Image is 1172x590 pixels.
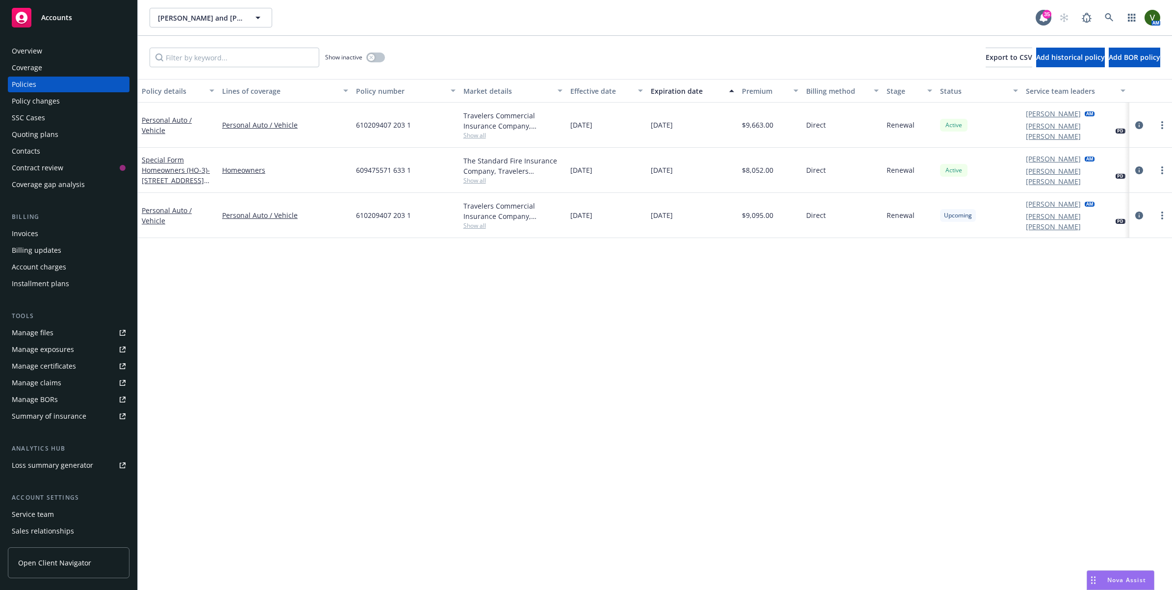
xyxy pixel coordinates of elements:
[8,242,129,258] a: Billing updates
[1107,576,1146,584] span: Nova Assist
[986,48,1032,67] button: Export to CSV
[570,210,592,220] span: [DATE]
[742,86,788,96] div: Premium
[570,86,632,96] div: Effective date
[12,242,61,258] div: Billing updates
[222,210,348,220] a: Personal Auto / Vehicle
[883,79,936,103] button: Stage
[651,165,673,175] span: [DATE]
[806,165,826,175] span: Direct
[1099,8,1119,27] a: Search
[1026,211,1112,232] a: [PERSON_NAME] [PERSON_NAME]
[1156,164,1168,176] a: more
[1026,166,1112,187] a: [PERSON_NAME] [PERSON_NAME]
[12,143,40,159] div: Contacts
[12,226,38,241] div: Invoices
[12,375,61,391] div: Manage claims
[940,86,1007,96] div: Status
[8,325,129,341] a: Manage files
[8,143,129,159] a: Contacts
[218,79,352,103] button: Lines of coverage
[12,127,58,142] div: Quoting plans
[12,177,85,192] div: Coverage gap analysis
[325,53,362,61] span: Show inactive
[352,79,459,103] button: Policy number
[8,77,129,92] a: Policies
[8,127,129,142] a: Quoting plans
[150,48,319,67] input: Filter by keyword...
[41,14,72,22] span: Accounts
[8,342,129,357] a: Manage exposures
[8,392,129,407] a: Manage BORs
[222,165,348,175] a: Homeowners
[1026,199,1081,209] a: [PERSON_NAME]
[463,131,563,139] span: Show all
[12,276,69,292] div: Installment plans
[463,86,552,96] div: Market details
[944,121,964,130] span: Active
[1133,164,1145,176] a: circleInformation
[8,4,129,31] a: Accounts
[1036,48,1105,67] button: Add historical policy
[12,457,93,473] div: Loss summary generator
[8,408,129,424] a: Summary of insurance
[1156,119,1168,131] a: more
[463,156,563,176] div: The Standard Fire Insurance Company, Travelers Insurance
[8,259,129,275] a: Account charges
[1077,8,1096,27] a: Report a Bug
[8,177,129,192] a: Coverage gap analysis
[356,165,411,175] span: 609475571 633 1
[8,110,129,126] a: SSC Cases
[1145,10,1160,26] img: photo
[142,206,192,225] a: Personal Auto / Vehicle
[8,507,129,522] a: Service team
[12,93,60,109] div: Policy changes
[8,43,129,59] a: Overview
[222,120,348,130] a: Personal Auto / Vehicle
[8,160,129,176] a: Contract review
[1043,10,1051,19] div: 35
[1026,108,1081,119] a: [PERSON_NAME]
[1133,210,1145,221] a: circleInformation
[1109,53,1160,62] span: Add BOR policy
[12,408,86,424] div: Summary of insurance
[12,523,74,539] div: Sales relationships
[142,165,210,195] span: - [STREET_ADDRESS][PERSON_NAME]
[142,155,210,195] a: Special Form Homeowners (HO-3)
[12,392,58,407] div: Manage BORs
[150,8,272,27] button: [PERSON_NAME] and [PERSON_NAME]
[8,276,129,292] a: Installment plans
[1036,53,1105,62] span: Add historical policy
[12,259,66,275] div: Account charges
[647,79,738,103] button: Expiration date
[8,311,129,321] div: Tools
[566,79,647,103] button: Effective date
[1087,571,1099,590] div: Drag to move
[459,79,567,103] button: Market details
[12,358,76,374] div: Manage certificates
[12,342,74,357] div: Manage exposures
[12,160,63,176] div: Contract review
[806,120,826,130] span: Direct
[8,212,129,222] div: Billing
[802,79,883,103] button: Billing method
[1026,86,1115,96] div: Service team leaders
[12,77,36,92] div: Policies
[222,86,337,96] div: Lines of coverage
[1087,570,1154,590] button: Nova Assist
[651,86,723,96] div: Expiration date
[8,444,129,454] div: Analytics hub
[8,93,129,109] a: Policy changes
[356,210,411,220] span: 610209407 203 1
[8,375,129,391] a: Manage claims
[8,60,129,76] a: Coverage
[1122,8,1142,27] a: Switch app
[1109,48,1160,67] button: Add BOR policy
[1026,154,1081,164] a: [PERSON_NAME]
[651,120,673,130] span: [DATE]
[570,120,592,130] span: [DATE]
[8,457,129,473] a: Loss summary generator
[12,325,53,341] div: Manage files
[1022,79,1129,103] button: Service team leaders
[806,86,868,96] div: Billing method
